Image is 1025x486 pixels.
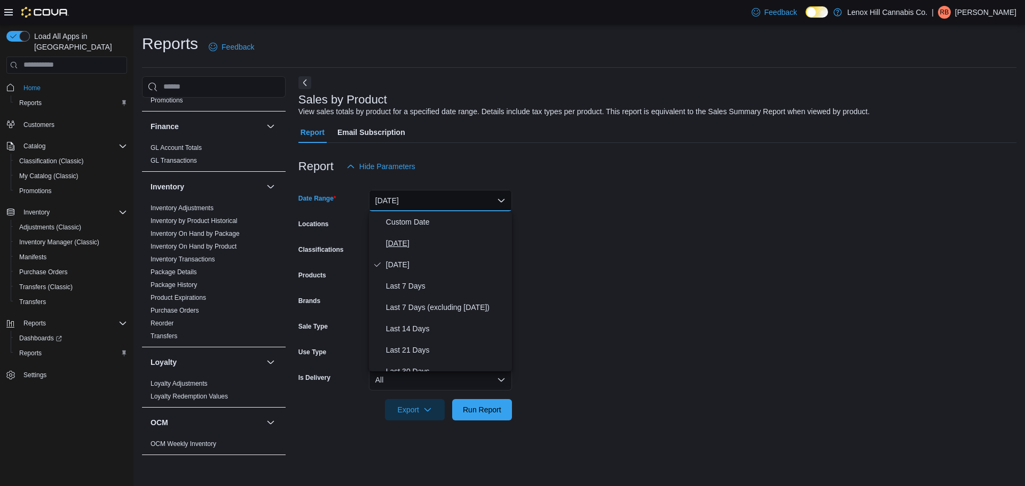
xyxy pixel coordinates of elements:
span: Transfers (Classic) [15,281,127,293]
label: Date Range [298,194,336,203]
a: Inventory by Product Historical [151,217,238,225]
span: Settings [19,368,127,381]
span: Catalog [23,142,45,150]
button: OCM [151,417,262,428]
a: Manifests [15,251,51,264]
span: Reports [15,97,127,109]
button: Transfers (Classic) [11,280,131,294]
button: Catalog [2,139,131,154]
h3: Finance [151,121,179,132]
span: Inventory Manager (Classic) [19,238,99,246]
img: Cova [21,7,69,18]
button: Home [2,80,131,95]
span: Adjustments (Classic) [15,221,127,234]
span: Feedback [764,7,797,18]
h3: OCM [151,417,168,428]
span: Transfers [19,298,46,306]
span: Last 7 Days (excluding [DATE]) [386,301,508,314]
span: Promotions [19,187,52,195]
label: Brands [298,297,320,305]
span: Reorder [151,319,174,328]
button: Finance [151,121,262,132]
span: Home [19,81,127,94]
label: Is Delivery [298,373,330,382]
span: Inventory On Hand by Product [151,242,236,251]
a: Purchase Orders [15,266,72,278]
button: Export [385,399,445,420]
a: GL Account Totals [151,144,202,152]
span: Classification (Classic) [15,155,127,168]
a: Transfers (Classic) [15,281,77,293]
button: Manifests [11,250,131,265]
a: Promotions [15,185,56,197]
span: Purchase Orders [19,268,68,276]
span: Inventory [23,208,50,217]
h3: Report [298,160,334,173]
span: Inventory [19,206,127,219]
span: Inventory Manager (Classic) [15,236,127,249]
div: Finance [142,141,286,171]
a: Loyalty Adjustments [151,380,208,387]
h3: Inventory [151,181,184,192]
label: Classifications [298,245,344,254]
div: View sales totals by product for a specified date range. Details include tax types per product. T... [298,106,870,117]
a: OCM Weekly Inventory [151,440,216,448]
button: Inventory [2,205,131,220]
h1: Reports [142,33,198,54]
span: Product Expirations [151,293,206,302]
button: Purchase Orders [11,265,131,280]
span: Last 14 Days [386,322,508,335]
button: Classification (Classic) [11,154,131,169]
label: Sale Type [298,322,328,331]
span: Export [391,399,438,420]
label: Locations [298,220,329,228]
button: Customers [2,117,131,132]
button: Inventory [19,206,54,219]
span: [DATE] [386,258,508,271]
span: Last 7 Days [386,280,508,292]
a: Customers [19,118,59,131]
a: My Catalog (Classic) [15,170,83,182]
span: Catalog [19,140,127,153]
a: Settings [19,369,51,381]
label: Products [298,271,326,280]
span: OCM Weekly Inventory [151,440,216,448]
button: Reports [11,346,131,361]
span: Customers [23,121,54,129]
span: Home [23,84,41,92]
span: Last 21 Days [386,344,508,356]
div: Loyalty [142,377,286,407]
span: Hide Parameters [359,161,415,172]
div: Inventory [142,202,286,347]
button: Reports [2,316,131,331]
span: Manifests [19,253,46,261]
span: Customers [19,118,127,131]
span: Inventory Transactions [151,255,215,264]
a: Classification (Classic) [15,155,88,168]
label: Use Type [298,348,326,356]
a: Dashboards [11,331,131,346]
button: Adjustments (Classic) [11,220,131,235]
span: Purchase Orders [151,306,199,315]
span: Promotions [15,185,127,197]
nav: Complex example [6,76,127,411]
button: Promotions [11,184,131,198]
span: Inventory On Hand by Package [151,229,240,238]
span: Dashboards [15,332,127,345]
span: GL Transactions [151,156,197,165]
a: Reports [15,97,46,109]
button: Next [298,76,311,89]
span: [DATE] [386,237,508,250]
span: Feedback [222,42,254,52]
a: Transfers [151,332,177,340]
span: Loyalty Redemption Values [151,392,228,401]
div: Ron Bello [938,6,951,19]
span: Package History [151,281,197,289]
a: Inventory Manager (Classic) [15,236,104,249]
button: Catalog [19,140,50,153]
button: All [369,369,512,391]
button: [DATE] [369,190,512,211]
a: Inventory On Hand by Product [151,243,236,250]
button: My Catalog (Classic) [11,169,131,184]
